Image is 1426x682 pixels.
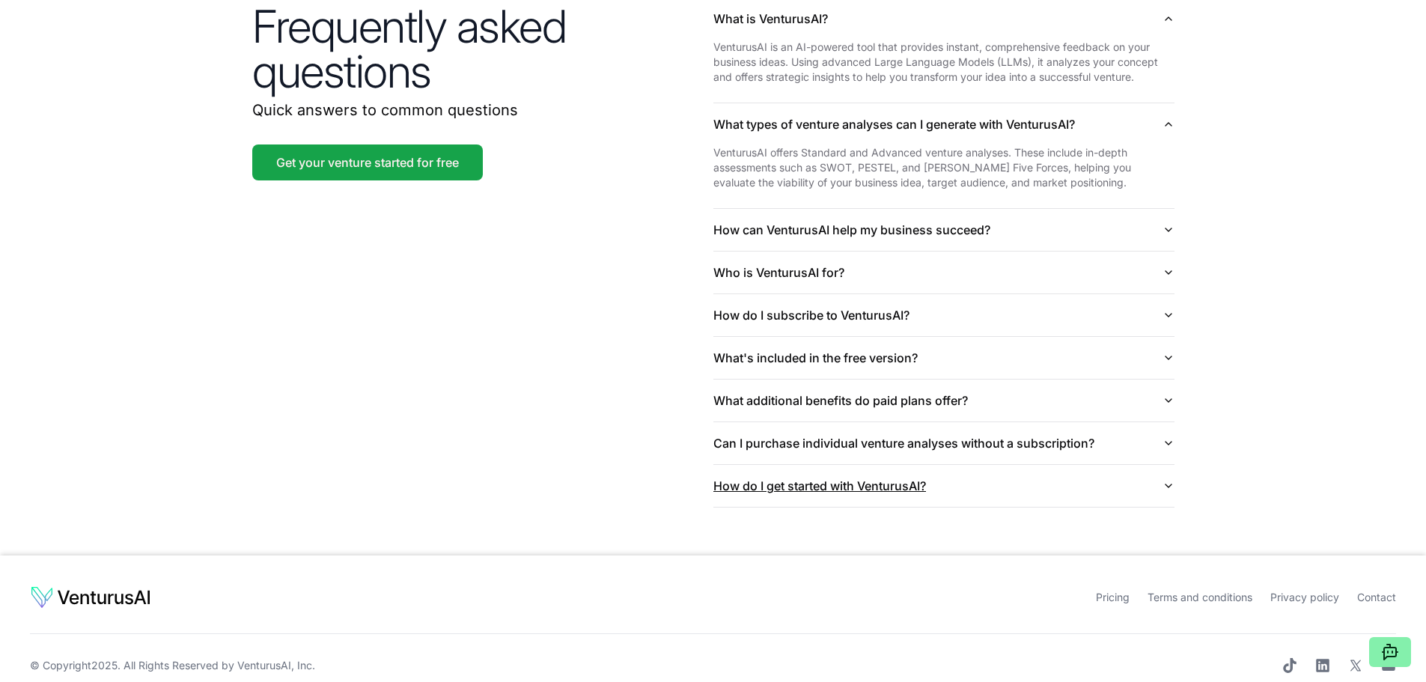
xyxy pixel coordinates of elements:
[237,659,312,672] a: VenturusAI, Inc
[713,465,1174,507] button: How do I get started with VenturusAI?
[1148,591,1252,603] a: Terms and conditions
[1096,591,1130,603] a: Pricing
[713,337,1174,379] button: What's included in the free version?
[713,145,1174,208] div: What types of venture analyses can I generate with VenturusAI?
[713,40,1174,85] p: VenturusAI is an AI-powered tool that provides instant, comprehensive feedback on your business i...
[1270,591,1339,603] a: Privacy policy
[252,4,713,94] h2: Frequently asked questions
[1357,591,1396,603] a: Contact
[713,145,1174,190] p: VenturusAI offers Standard and Advanced venture analyses. These include in-depth assessments such...
[713,422,1174,464] button: Can I purchase individual venture analyses without a subscription?
[252,144,483,180] a: Get your venture started for free
[713,103,1174,145] button: What types of venture analyses can I generate with VenturusAI?
[713,209,1174,251] button: How can VenturusAI help my business succeed?
[713,40,1174,103] div: What is VenturusAI?
[30,585,151,609] img: logo
[713,252,1174,293] button: Who is VenturusAI for?
[713,294,1174,336] button: How do I subscribe to VenturusAI?
[30,658,315,673] span: © Copyright 2025 . All Rights Reserved by .
[252,100,713,121] p: Quick answers to common questions
[713,380,1174,421] button: What additional benefits do paid plans offer?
